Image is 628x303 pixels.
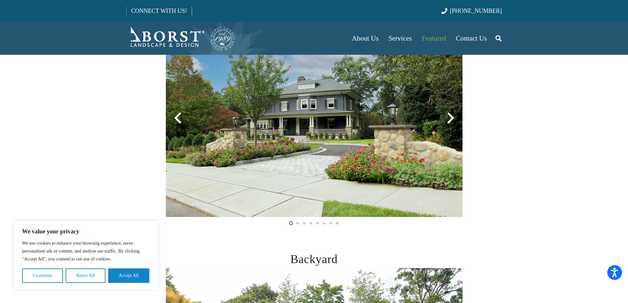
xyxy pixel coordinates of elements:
a: [PHONE_NUMBER] [441,8,502,14]
span: About Us [352,34,378,42]
p: We use cookies to enhance your browsing experience, serve personalised ads or content, and analys... [22,239,149,263]
button: Reject All [66,268,105,283]
span: [PHONE_NUMBER] [450,8,502,14]
p: We value your privacy [22,227,149,235]
span: Contact Us [456,34,487,42]
button: Accept All [108,268,149,283]
h2: Backyard [166,250,463,268]
span: Featured [422,34,446,42]
button: Customise [22,268,63,283]
a: Search [492,30,505,46]
a: CONNECT WITH US! [127,3,192,19]
span: Services [388,34,412,42]
a: About Us [347,22,383,55]
div: We value your privacy [13,221,158,290]
a: Services [383,22,417,55]
a: Featured [417,22,451,55]
a: Contact Us [451,22,492,55]
a: Borst-Logo [126,25,236,51]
